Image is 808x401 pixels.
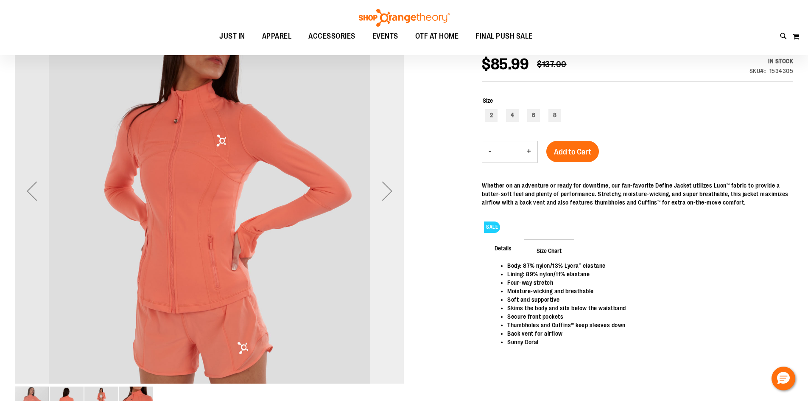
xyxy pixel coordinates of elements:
button: Add to Cart [546,141,599,162]
a: ACCESSORIES [300,27,364,46]
div: 1534305 [769,67,794,75]
button: Hello, have a question? Let’s chat. [772,367,795,390]
span: APPAREL [262,27,292,46]
button: Increase product quantity [520,141,537,163]
li: Back vent for airflow [507,329,785,338]
li: Moisture-wicking and breathable [507,287,785,295]
div: 8 [548,109,561,122]
button: Decrease product quantity [482,141,498,163]
div: Availability [749,57,794,65]
a: FINAL PUSH SALE [467,27,541,46]
li: Four-way stretch [507,278,785,287]
li: Skims the body and sits below the waistband [507,304,785,312]
span: Add to Cart [554,147,591,157]
img: Shop Orangetheory [358,9,451,27]
span: Details [482,237,524,259]
a: OTF AT HOME [407,27,467,46]
span: SALE [484,222,500,233]
div: 2 [485,109,498,122]
a: JUST IN [211,27,254,46]
li: Secure front pockets [507,312,785,321]
span: JUST IN [219,27,245,46]
li: Thumbholes and Cuffins™ keep sleeves down [507,321,785,329]
li: Body: 87% nylon/13% Lycra® elastane [507,261,785,270]
span: EVENTS [372,27,398,46]
div: 6 [527,109,540,122]
div: Whether on an adventure or ready for downtime, our fan-favorite Define Jacket utilizes Luon™ fabr... [482,181,793,207]
li: Sunny Coral [507,338,785,346]
a: EVENTS [364,27,407,46]
span: $85.99 [482,56,528,73]
a: APPAREL [254,27,300,46]
span: FINAL PUSH SALE [475,27,533,46]
strong: SKU [749,67,766,74]
span: ACCESSORIES [308,27,355,46]
div: In stock [749,57,794,65]
span: Size Chart [524,239,574,261]
input: Product quantity [498,142,520,162]
div: 4 [506,109,519,122]
span: OTF AT HOME [415,27,459,46]
span: Size [483,97,493,104]
li: Soft and supportive [507,295,785,304]
span: $137.00 [537,59,567,69]
li: Lining: 89% nylon/11% elastane [507,270,785,278]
